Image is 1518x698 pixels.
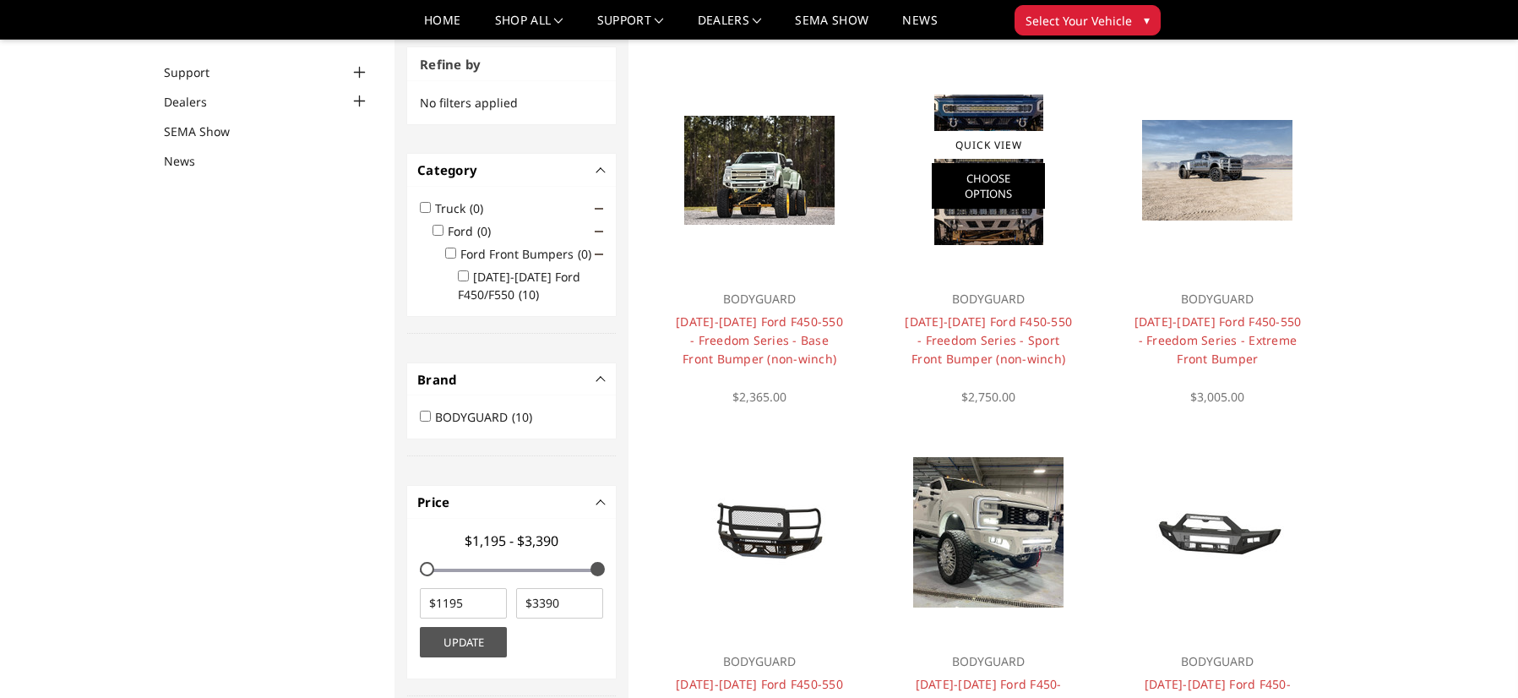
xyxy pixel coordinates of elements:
button: - [597,166,606,174]
span: $3,005.00 [1190,389,1244,405]
a: Dealers [698,14,762,39]
a: Home [424,14,460,39]
span: $2,750.00 [961,389,1015,405]
label: Truck [435,200,493,216]
a: Quick View [932,131,1045,159]
span: (10) [512,409,532,425]
input: $1195 [420,588,507,619]
h4: Price [417,493,606,512]
span: Click to show/hide children [595,227,603,236]
span: Select Your Vehicle [1026,12,1132,30]
button: Select Your Vehicle [1015,5,1161,35]
span: (0) [578,246,591,262]
a: News [164,152,216,170]
a: News [902,14,937,39]
a: SEMA Show [164,123,251,140]
a: Support [164,63,231,81]
span: (10) [519,286,539,303]
span: (0) [470,200,483,216]
span: Click to show/hide children [595,204,603,213]
button: - [597,375,606,384]
span: ▾ [1144,11,1150,29]
a: shop all [495,14,563,39]
label: BODYGUARD [435,409,542,425]
span: (0) [477,223,491,239]
p: BODYGUARD [1133,289,1303,309]
span: No filters applied [420,95,518,111]
p: BODYGUARD [674,652,844,672]
h3: Refine by [407,47,616,82]
a: Dealers [164,93,228,111]
a: [DATE]-[DATE] Ford F450-550 - Freedom Series - Sport Front Bumper (non-winch) [905,314,1072,367]
input: $3390 [516,588,603,619]
h4: Category [417,161,606,180]
a: Multiple lighting options [887,68,1091,272]
button: Update [420,627,507,657]
span: $2,365.00 [732,389,786,405]
p: BODYGUARD [904,652,1074,672]
span: Click to show/hide children [595,250,603,259]
a: Support [597,14,664,39]
p: BODYGUARD [1133,652,1303,672]
label: [DATE]-[DATE] Ford F450/F550 [458,269,580,303]
img: Multiple lighting options [934,95,1043,245]
a: SEMA Show [795,14,868,39]
p: BODYGUARD [674,289,844,309]
p: BODYGUARD [904,289,1074,309]
button: - [597,498,606,506]
a: [DATE]-[DATE] Ford F450-550 - Freedom Series - Extreme Front Bumper [1134,314,1302,367]
label: Ford [448,223,501,239]
iframe: Chat Widget [1434,617,1518,698]
a: Choose Options [932,163,1045,209]
a: [DATE]-[DATE] Ford F450-550 - Freedom Series - Base Front Bumper (non-winch) [676,314,843,367]
h4: Brand [417,370,606,390]
label: Ford Front Bumpers [460,246,601,262]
